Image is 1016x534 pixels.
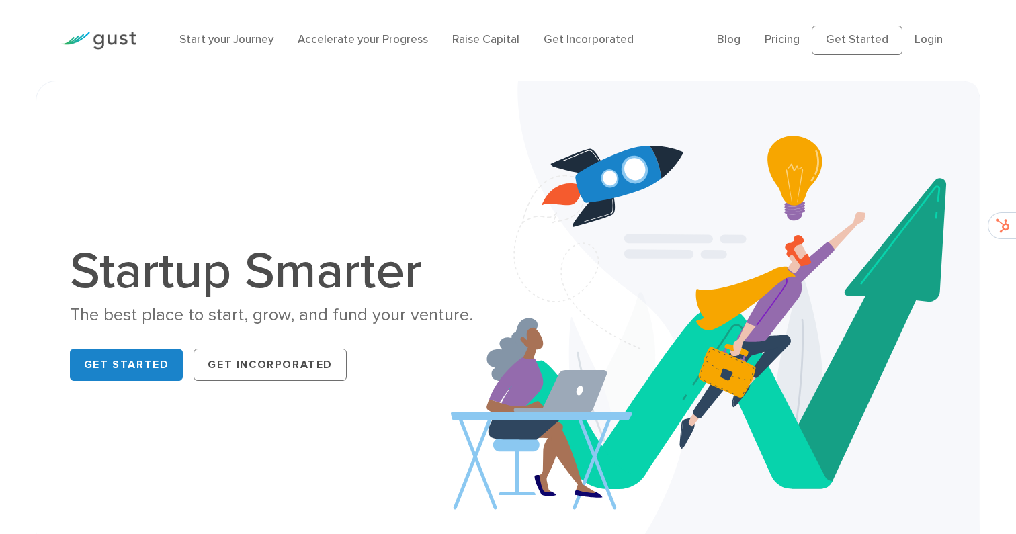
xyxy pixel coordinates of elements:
img: Gust Logo [61,32,136,50]
a: Pricing [765,33,800,46]
div: The best place to start, grow, and fund your venture. [70,304,498,327]
a: Accelerate your Progress [298,33,428,46]
h1: Startup Smarter [70,246,498,297]
a: Get Incorporated [194,349,347,381]
a: Get Incorporated [544,33,634,46]
a: Raise Capital [452,33,519,46]
a: Get Started [812,26,902,55]
a: Get Started [70,349,183,381]
a: Login [915,33,943,46]
a: Start your Journey [179,33,273,46]
a: Blog [717,33,740,46]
